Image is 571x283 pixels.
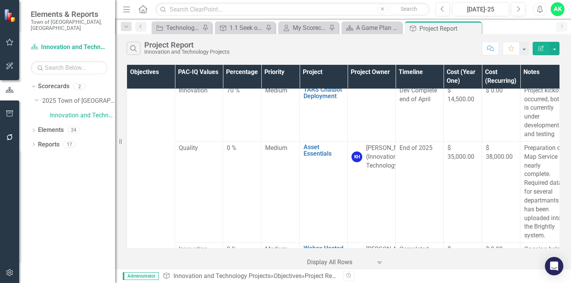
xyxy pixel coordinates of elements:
[348,141,396,242] td: Double-Click to Edit
[293,23,327,33] div: My Scorecard
[4,9,17,22] img: ClearPoint Strategy
[261,141,300,242] td: Double-Click to Edit
[399,245,429,253] span: Completed
[163,272,337,281] div: » »
[304,245,343,265] a: Webex Hosted Phone System Upgrade
[31,61,107,74] input: Search Below...
[447,144,474,160] span: $ 35,000.00
[123,272,159,280] span: Administrator
[175,84,223,141] td: Double-Click to Edit
[520,141,568,242] td: Double-Click to Edit
[444,141,482,242] td: Double-Click to Edit
[482,84,520,141] td: Double-Click to Edit
[38,140,59,149] a: Reports
[455,5,507,14] div: [DATE]-25
[300,141,348,242] td: Double-Click to Edit Right Click for Context Menu
[482,141,520,242] td: Double-Click to Edit
[261,84,300,141] td: Double-Click to Edit
[366,144,412,170] div: [PERSON_NAME] (Innovation & Technology)
[68,127,80,133] div: 24
[265,144,287,151] span: Medium
[545,257,563,275] div: Open Intercom Messenger
[348,84,396,141] td: Double-Click to Edit
[486,245,503,253] span: $ 0.00
[447,87,474,103] span: $ 14,500.00
[144,49,229,55] div: Innovation and Technology Projects
[524,144,564,239] span: Preparation of Map Service is nearly complete. Required data for several departmants has been upl...
[396,141,444,242] td: Double-Click to Edit
[153,23,200,33] a: Technology and Innovation - Tactical Actions
[179,144,198,151] span: Quality
[300,84,348,141] td: Double-Click to Edit Right Click for Context Menu
[401,6,417,12] span: Search
[352,151,362,162] div: KH
[42,97,115,105] a: 2025 Town of [GEOGRAPHIC_DATA]
[396,84,444,141] td: Double-Click to Edit
[31,10,107,19] span: Elements & Reports
[356,23,400,33] div: A Game Plan for the Future
[175,141,223,242] td: Double-Click to Edit
[447,245,478,262] span: $ 131,000.00
[343,23,400,33] a: A Game Plan for the Future
[38,126,64,135] a: Elements
[173,272,271,280] a: Innovation and Technology Projects
[486,87,503,94] span: $ 0.00
[229,23,264,33] div: 1.1 Seek opportunities to enhance public trust by sharing information in an accessible, convenien...
[444,84,482,141] td: Double-Click to Edit
[223,141,261,242] td: Double-Click to Edit
[31,43,107,52] a: Innovation and Technology Projects
[223,84,261,141] td: Double-Click to Edit
[50,111,115,120] a: Innovation and Technology Projects
[179,87,208,94] span: Innovation
[304,144,343,157] a: Asset Essentials
[305,272,343,280] div: Project Report
[179,245,208,253] span: Innovation
[63,141,76,148] div: 17
[155,3,430,16] input: Search ClearPoint...
[419,24,480,33] div: Project Report
[399,144,432,151] span: End of 2025
[366,245,412,271] div: [PERSON_NAME] (Technology & Innovation)
[144,41,229,49] div: Project Report
[217,23,264,33] a: 1.1 Seek opportunities to enhance public trust by sharing information in an accessible, convenien...
[304,86,343,100] a: TARS Chatbot Deployment
[227,86,257,95] div: 70 %
[73,83,86,90] div: 2
[166,23,200,33] div: Technology and Innovation - Tactical Actions
[227,144,257,153] div: 0 %
[452,2,509,16] button: [DATE]-25
[389,4,428,15] button: Search
[486,144,513,160] span: $ 38,000.00
[38,82,69,91] a: Scorecards
[227,245,257,254] div: 0 %
[265,87,287,94] span: Medium
[265,245,287,253] span: Medium
[280,23,327,33] a: My Scorecard
[274,272,302,280] a: Objectives
[31,19,107,31] small: Town of [GEOGRAPHIC_DATA], [GEOGRAPHIC_DATA]
[520,84,568,141] td: Double-Click to Edit
[551,2,564,16] button: AK
[399,87,437,103] span: Dev Complete end of April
